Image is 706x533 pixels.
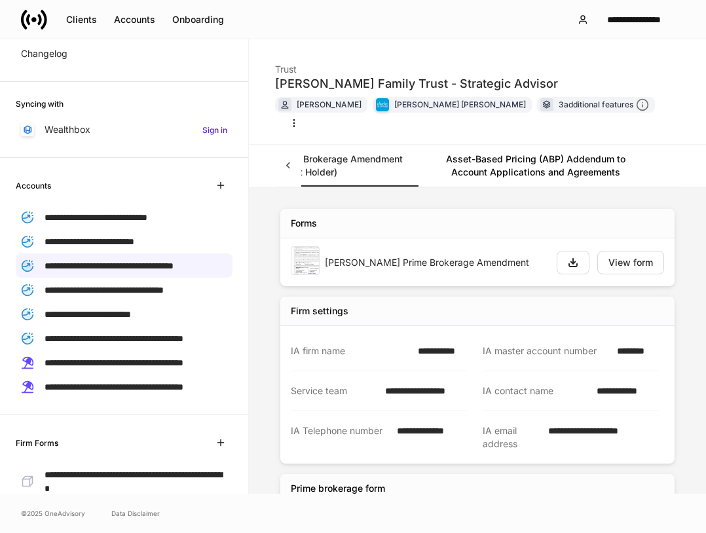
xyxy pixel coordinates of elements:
[114,15,155,24] div: Accounts
[275,55,558,76] div: Trust
[297,98,362,111] div: [PERSON_NAME]
[291,304,348,318] div: Firm settings
[21,47,67,60] p: Changelog
[394,98,526,111] div: [PERSON_NAME] [PERSON_NAME]
[164,9,232,30] button: Onboarding
[483,424,540,450] div: IA email address
[172,15,224,24] div: Onboarding
[21,508,85,519] span: © 2025 OneAdvisory
[291,344,410,358] div: IA firm name
[483,344,609,358] div: IA master account number
[105,9,164,30] button: Accounts
[376,98,389,111] img: charles-schwab-BFYFdbvS.png
[291,424,389,450] div: IA Telephone number
[325,256,546,269] div: [PERSON_NAME] Prime Brokerage Amendment
[291,384,377,397] div: Service team
[16,98,64,110] h6: Syncing with
[111,508,160,519] a: Data Disclaimer
[275,76,558,92] div: [PERSON_NAME] Family Trust - Strategic Advisor
[559,98,649,112] div: 3 additional features
[45,123,90,136] p: Wealthbox
[16,437,58,449] h6: Firm Forms
[16,42,232,65] a: Changelog
[291,482,385,495] div: Prime brokerage form
[16,179,51,192] h6: Accounts
[66,15,97,24] div: Clients
[483,384,589,397] div: IA contact name
[58,9,105,30] button: Clients
[597,251,664,274] button: View form
[418,145,654,187] a: Asset-Based Pricing (ABP) Addendum to Account Applications and Agreements
[608,258,653,267] div: View form
[291,217,317,230] div: Forms
[16,118,232,141] a: WealthboxSign in
[202,124,227,136] h6: Sign in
